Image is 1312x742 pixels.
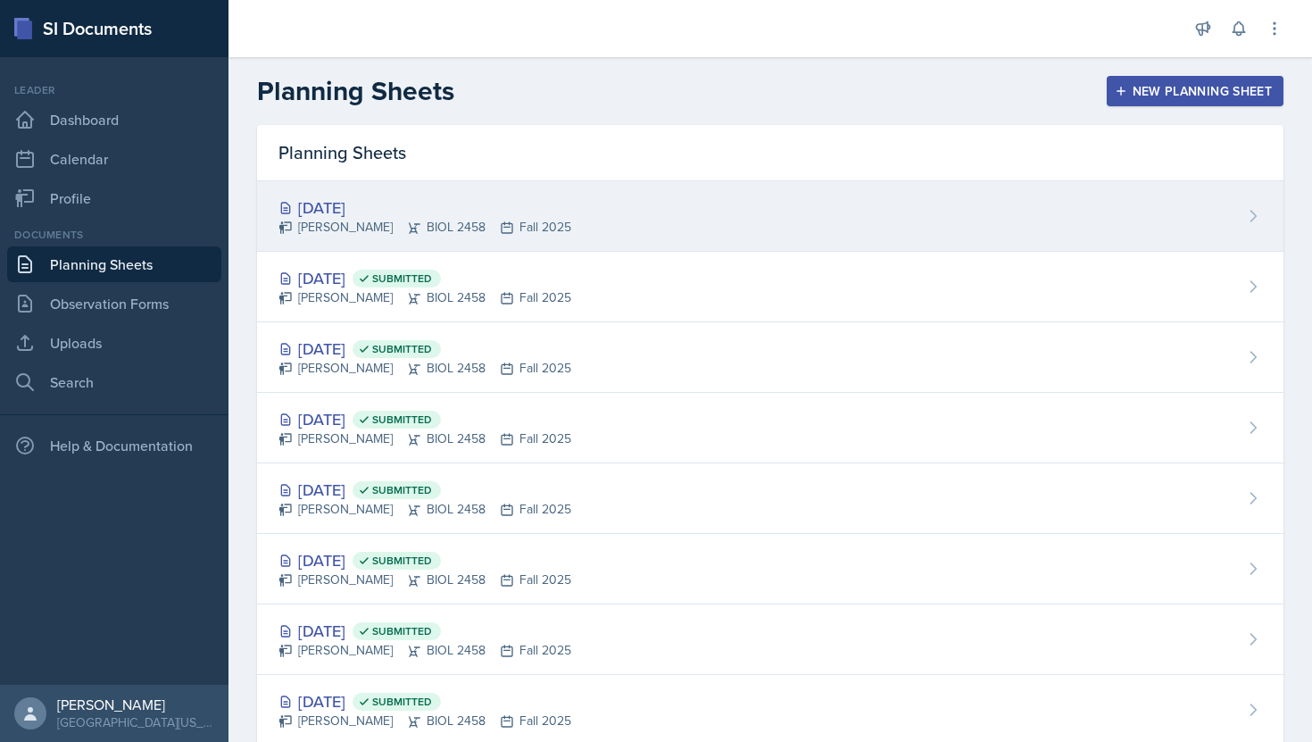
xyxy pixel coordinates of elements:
h2: Planning Sheets [257,75,454,107]
a: Search [7,364,221,400]
div: [PERSON_NAME] BIOL 2458 Fall 2025 [278,712,571,730]
div: [DATE] [278,548,571,572]
div: [GEOGRAPHIC_DATA][US_STATE] [57,713,214,731]
div: [DATE] [278,619,571,643]
div: [DATE] [278,196,571,220]
div: Documents [7,227,221,243]
a: [DATE] Submitted [PERSON_NAME]BIOL 2458Fall 2025 [257,534,1283,604]
div: [PERSON_NAME] BIOL 2458 Fall 2025 [278,500,571,519]
a: Planning Sheets [7,246,221,282]
a: Uploads [7,325,221,361]
a: [DATE] Submitted [PERSON_NAME]BIOL 2458Fall 2025 [257,463,1283,534]
button: New Planning Sheet [1107,76,1283,106]
div: Planning Sheets [257,125,1283,181]
a: Calendar [7,141,221,177]
span: Submitted [372,483,432,497]
div: Leader [7,82,221,98]
a: [DATE] Submitted [PERSON_NAME]BIOL 2458Fall 2025 [257,604,1283,675]
a: Observation Forms [7,286,221,321]
div: [DATE] [278,689,571,713]
a: [DATE] Submitted [PERSON_NAME]BIOL 2458Fall 2025 [257,393,1283,463]
div: [DATE] [278,478,571,502]
a: [DATE] [PERSON_NAME]BIOL 2458Fall 2025 [257,181,1283,252]
div: [PERSON_NAME] BIOL 2458 Fall 2025 [278,359,571,378]
a: Profile [7,180,221,216]
div: [PERSON_NAME] BIOL 2458 Fall 2025 [278,571,571,589]
div: Help & Documentation [7,428,221,463]
div: [DATE] [278,337,571,361]
div: [PERSON_NAME] BIOL 2458 Fall 2025 [278,288,571,307]
div: [PERSON_NAME] BIOL 2458 Fall 2025 [278,429,571,448]
a: [DATE] Submitted [PERSON_NAME]BIOL 2458Fall 2025 [257,252,1283,322]
span: Submitted [372,271,432,286]
div: New Planning Sheet [1118,84,1272,98]
div: [DATE] [278,266,571,290]
span: Submitted [372,695,432,709]
span: Submitted [372,624,432,638]
span: Submitted [372,413,432,427]
a: Dashboard [7,102,221,138]
span: Submitted [372,342,432,356]
span: Submitted [372,554,432,568]
div: [PERSON_NAME] BIOL 2458 Fall 2025 [278,218,571,237]
div: [DATE] [278,407,571,431]
a: [DATE] Submitted [PERSON_NAME]BIOL 2458Fall 2025 [257,322,1283,393]
div: [PERSON_NAME] [57,696,214,713]
div: [PERSON_NAME] BIOL 2458 Fall 2025 [278,641,571,660]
